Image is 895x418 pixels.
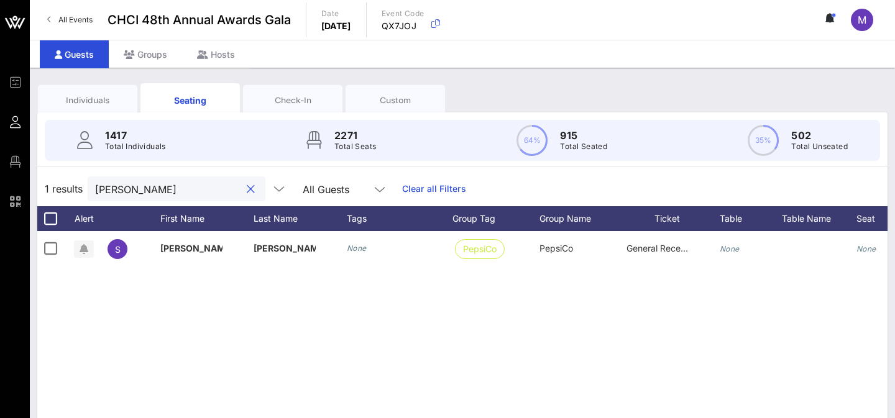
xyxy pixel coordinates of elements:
div: Check-In [252,94,333,106]
div: Alert [68,206,99,231]
div: Table Name [782,206,856,231]
p: 1417 [105,128,166,143]
div: Ticket [626,206,720,231]
div: Custom [355,94,436,106]
p: Total Unseated [791,140,848,153]
div: First Name [160,206,254,231]
div: Table [720,206,782,231]
span: 1 results [45,181,83,196]
span: S [115,244,121,255]
div: All Guests [303,184,349,195]
p: [PERSON_NAME] [160,231,223,266]
div: Hosts [182,40,250,68]
div: Tags [347,206,452,231]
div: Groups [109,40,182,68]
p: [DATE] [321,20,351,32]
div: Group Tag [452,206,539,231]
button: clear icon [247,183,255,196]
p: [PERSON_NAME] [254,231,316,266]
p: 2271 [334,128,376,143]
div: Last Name [254,206,347,231]
p: 502 [791,128,848,143]
p: Date [321,7,351,20]
div: Seating [150,94,231,107]
span: All Events [58,15,93,24]
div: Guests [40,40,109,68]
span: CHCI 48th Annual Awards Gala [108,11,291,29]
i: None [856,244,876,253]
div: Group Name [539,206,626,231]
i: None [720,244,740,253]
p: 915 [560,128,607,143]
span: PepsiCo [539,243,573,253]
p: Total Seats [334,140,376,153]
span: PepsiCo [463,240,497,258]
p: Total Individuals [105,140,166,153]
span: General Reception [626,243,701,253]
a: All Events [40,10,100,30]
p: Event Code [382,7,425,20]
span: m [858,14,866,26]
i: None [347,243,367,253]
p: QX7JOJ [382,20,425,32]
a: Clear all Filters [402,182,466,196]
div: All Guests [295,176,395,201]
div: m [851,9,873,31]
div: Individuals [47,94,128,106]
p: Total Seated [560,140,607,153]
